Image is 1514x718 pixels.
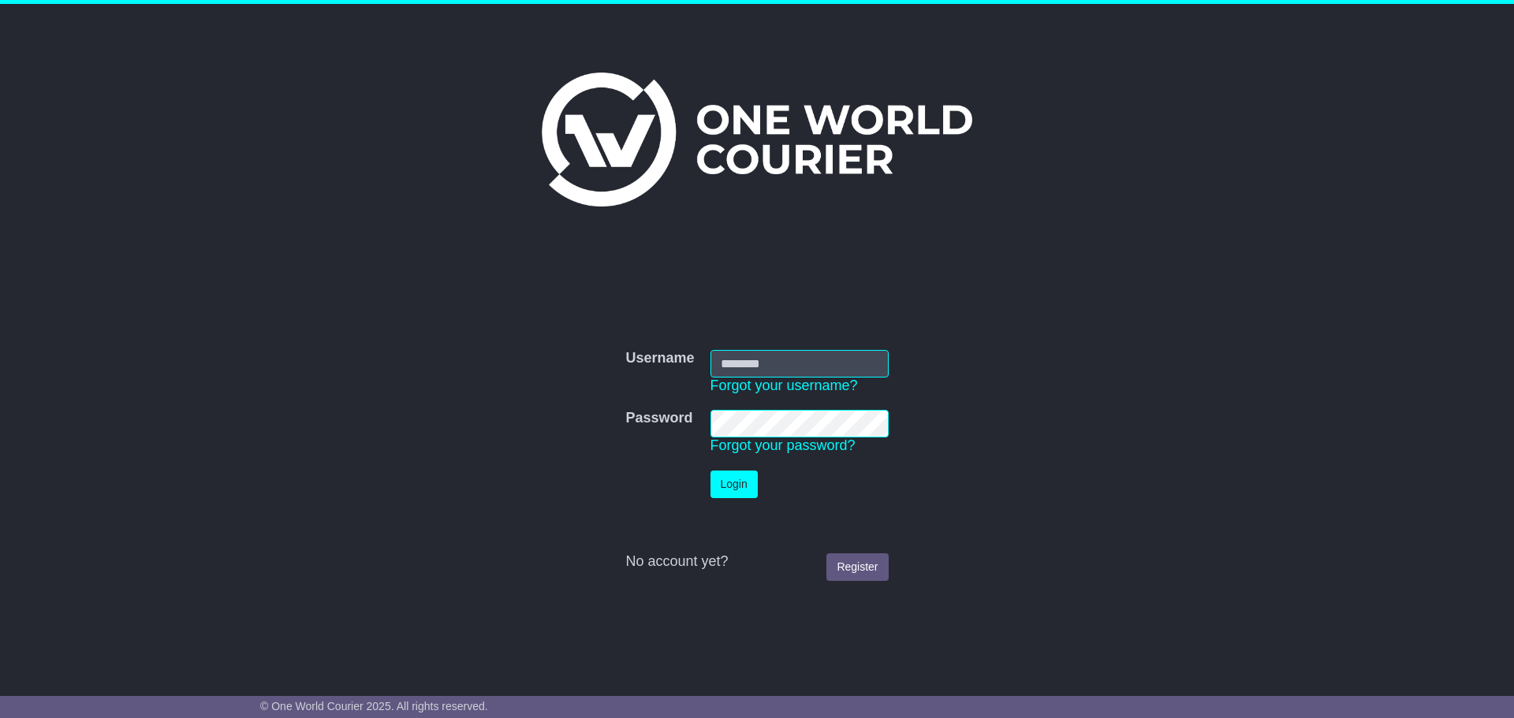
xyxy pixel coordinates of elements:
a: Forgot your password? [710,437,856,453]
button: Login [710,471,758,498]
label: Password [625,410,692,427]
label: Username [625,350,694,367]
a: Register [826,553,888,581]
span: © One World Courier 2025. All rights reserved. [260,700,488,712]
a: Forgot your username? [710,378,858,393]
img: One World [542,73,972,206]
div: No account yet? [625,553,888,571]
